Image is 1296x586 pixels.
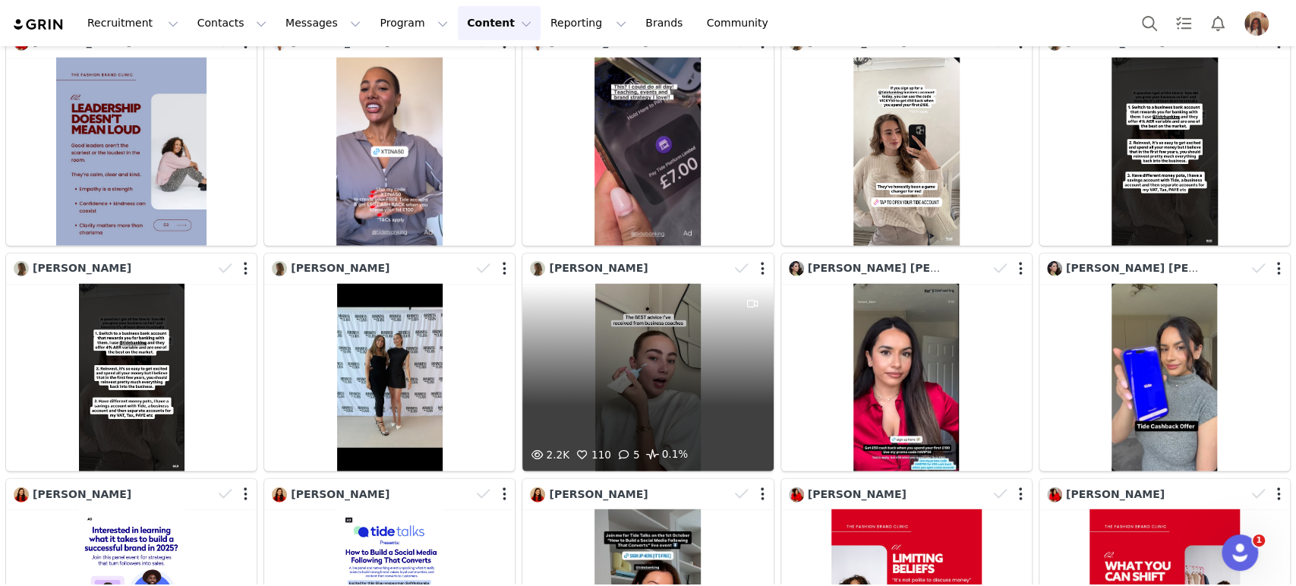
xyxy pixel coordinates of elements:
[272,487,287,503] img: e2a4e324-c690-4355-83c1-02036f0153c8.jpg
[541,6,635,40] button: Reporting
[1244,11,1269,36] img: bff6f5da-c049-4168-bbdf-4e3ee95c1c62.png
[1253,534,1265,547] span: 1
[698,6,784,40] a: Community
[789,487,804,503] img: 8d553196-df6f-4b2b-ab2c-6c1c1e669412.jpg
[1066,488,1165,500] span: [PERSON_NAME]
[458,6,541,40] button: Content
[291,262,389,274] span: [PERSON_NAME]
[1222,534,1258,571] iframe: Intercom live chat
[528,449,569,461] span: 2.2K
[808,488,907,500] span: [PERSON_NAME]
[808,262,1009,274] span: [PERSON_NAME] [PERSON_NAME]
[12,17,65,32] img: grin logo
[530,487,545,503] img: e2a4e324-c690-4355-83c1-02036f0153c8.jpg
[33,262,131,274] span: [PERSON_NAME]
[573,449,611,461] span: 110
[1066,262,1267,274] span: [PERSON_NAME] [PERSON_NAME]
[1047,487,1062,503] img: 8d553196-df6f-4b2b-ab2c-6c1c1e669412.jpg
[371,6,457,40] button: Program
[549,488,648,500] span: [PERSON_NAME]
[1235,11,1284,36] button: Profile
[530,261,545,276] img: 5430bea8-62da-48eb-a263-dd1abc5fb953.jpg
[78,6,188,40] button: Recruitment
[1201,6,1235,40] button: Notifications
[549,262,648,274] span: [PERSON_NAME]
[789,261,804,276] img: 4ddbd3ea-846e-46cb-9351-03dac0b25bb6.jpg
[14,261,29,276] img: 5430bea8-62da-48eb-a263-dd1abc5fb953.jpg
[615,449,640,461] span: 5
[644,446,689,464] span: 0.1%
[33,488,131,500] span: [PERSON_NAME]
[1133,6,1166,40] button: Search
[276,6,370,40] button: Messages
[636,6,696,40] a: Brands
[272,261,287,276] img: 5430bea8-62da-48eb-a263-dd1abc5fb953.jpg
[291,488,389,500] span: [PERSON_NAME]
[14,487,29,503] img: e2a4e324-c690-4355-83c1-02036f0153c8.jpg
[188,6,276,40] button: Contacts
[1167,6,1200,40] a: Tasks
[1047,261,1062,276] img: 4ddbd3ea-846e-46cb-9351-03dac0b25bb6.jpg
